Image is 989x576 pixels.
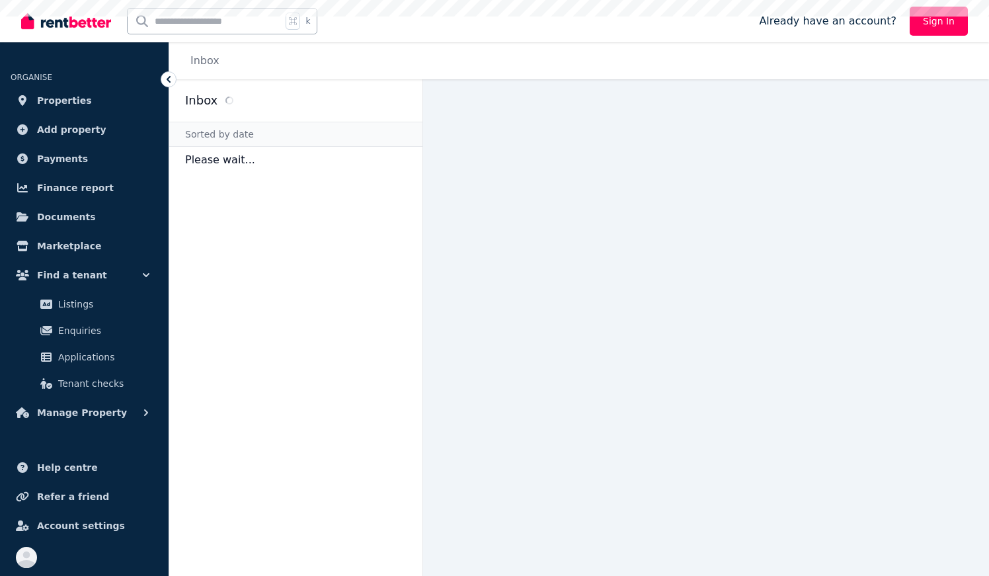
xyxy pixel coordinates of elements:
[169,122,422,147] div: Sorted by date
[58,376,147,391] span: Tenant checks
[169,147,422,173] p: Please wait...
[11,262,158,288] button: Find a tenant
[37,122,106,138] span: Add property
[21,11,111,31] img: RentBetter
[11,204,158,230] a: Documents
[305,16,310,26] span: k
[37,405,127,421] span: Manage Property
[58,296,147,312] span: Listings
[11,233,158,259] a: Marketplace
[37,267,107,283] span: Find a tenant
[37,518,125,534] span: Account settings
[16,317,153,344] a: Enquiries
[37,93,92,108] span: Properties
[185,91,218,110] h2: Inbox
[37,151,88,167] span: Payments
[37,209,96,225] span: Documents
[58,349,147,365] span: Applications
[37,180,114,196] span: Finance report
[37,460,98,475] span: Help centre
[11,116,158,143] a: Add property
[11,87,158,114] a: Properties
[11,399,158,426] button: Manage Property
[169,42,235,79] nav: Breadcrumb
[11,145,158,172] a: Payments
[11,513,158,539] a: Account settings
[11,454,158,481] a: Help centre
[58,323,147,339] span: Enquiries
[37,489,109,505] span: Refer a friend
[16,344,153,370] a: Applications
[759,13,896,29] span: Already have an account?
[11,73,52,82] span: ORGANISE
[16,291,153,317] a: Listings
[11,175,158,201] a: Finance report
[37,238,101,254] span: Marketplace
[16,370,153,397] a: Tenant checks
[910,7,968,36] a: Sign In
[11,483,158,510] a: Refer a friend
[190,54,219,67] a: Inbox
